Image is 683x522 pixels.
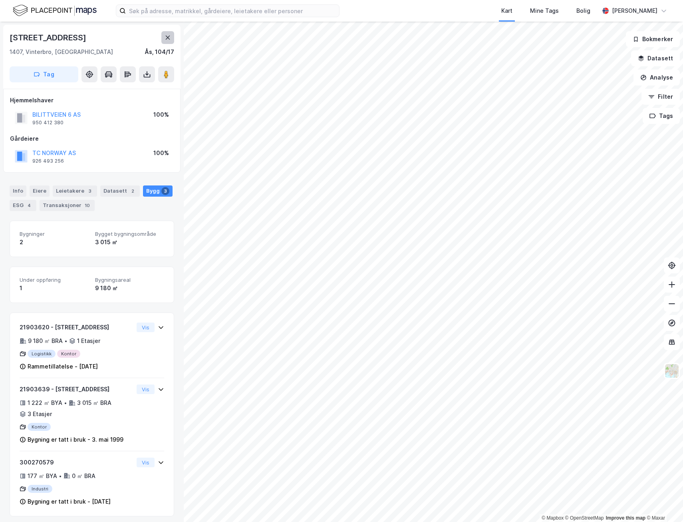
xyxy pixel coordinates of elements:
div: 3 [161,187,169,195]
div: 100% [153,148,169,158]
button: Vis [137,385,155,394]
div: 2 [20,237,89,247]
div: 4 [25,201,33,209]
div: 3 015 ㎡ BRA [77,398,111,408]
div: 21903639 - [STREET_ADDRESS] [20,385,133,394]
div: 0 ㎡ BRA [72,471,95,481]
button: Filter [641,89,680,105]
div: Hjemmelshaver [10,96,174,105]
button: Vis [137,458,155,467]
div: 1 [20,283,89,293]
div: [PERSON_NAME] [612,6,657,16]
a: OpenStreetMap [565,515,604,521]
span: Under oppføring [20,277,89,283]
div: Transaksjoner [40,200,95,211]
div: [STREET_ADDRESS] [10,31,88,44]
div: 1407, Vinterbro, [GEOGRAPHIC_DATA] [10,47,113,57]
div: Gårdeiere [10,134,174,143]
div: 3 [86,187,94,195]
div: 9 180 ㎡ [95,283,164,293]
div: 2 [129,187,137,195]
div: 9 180 ㎡ BRA [28,336,63,346]
div: Bygning er tatt i bruk - 3. mai 1999 [28,435,123,444]
button: Bokmerker [626,31,680,47]
button: Tags [643,108,680,124]
div: 3 Etasjer [28,409,52,419]
button: Vis [137,323,155,332]
div: 177 ㎡ BYA [28,471,57,481]
div: Info [10,185,26,197]
div: Mine Tags [530,6,559,16]
a: Mapbox [542,515,564,521]
div: 1 222 ㎡ BYA [28,398,62,408]
button: Tag [10,66,78,82]
div: 100% [153,110,169,120]
div: Bolig [576,6,590,16]
div: Eiere [30,185,50,197]
button: Analyse [633,70,680,86]
div: 10 [83,201,91,209]
div: 21903620 - [STREET_ADDRESS] [20,323,133,332]
div: Ås, 104/17 [145,47,174,57]
div: Kart [501,6,512,16]
div: • [64,338,68,344]
span: Bygningsareal [95,277,164,283]
div: Datasett [100,185,140,197]
div: 1 Etasjer [77,336,100,346]
img: logo.f888ab2527a4732fd821a326f86c7f29.svg [13,4,97,18]
img: Z [664,363,679,379]
a: Improve this map [606,515,645,521]
div: 926 493 256 [32,158,64,164]
span: Bygget bygningsområde [95,231,164,237]
div: • [59,473,62,479]
div: Bygg [143,185,173,197]
div: Rammetillatelse - [DATE] [28,362,98,371]
div: ESG [10,200,36,211]
button: Datasett [631,50,680,66]
div: 3 015 ㎡ [95,237,164,247]
div: Bygning er tatt i bruk - [DATE] [28,497,111,506]
div: 300270579 [20,458,133,467]
div: • [64,400,67,406]
iframe: Chat Widget [643,484,683,522]
div: 950 412 380 [32,120,64,126]
input: Søk på adresse, matrikkel, gårdeiere, leietakere eller personer [126,5,339,17]
div: Leietakere [53,185,97,197]
span: Bygninger [20,231,89,237]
